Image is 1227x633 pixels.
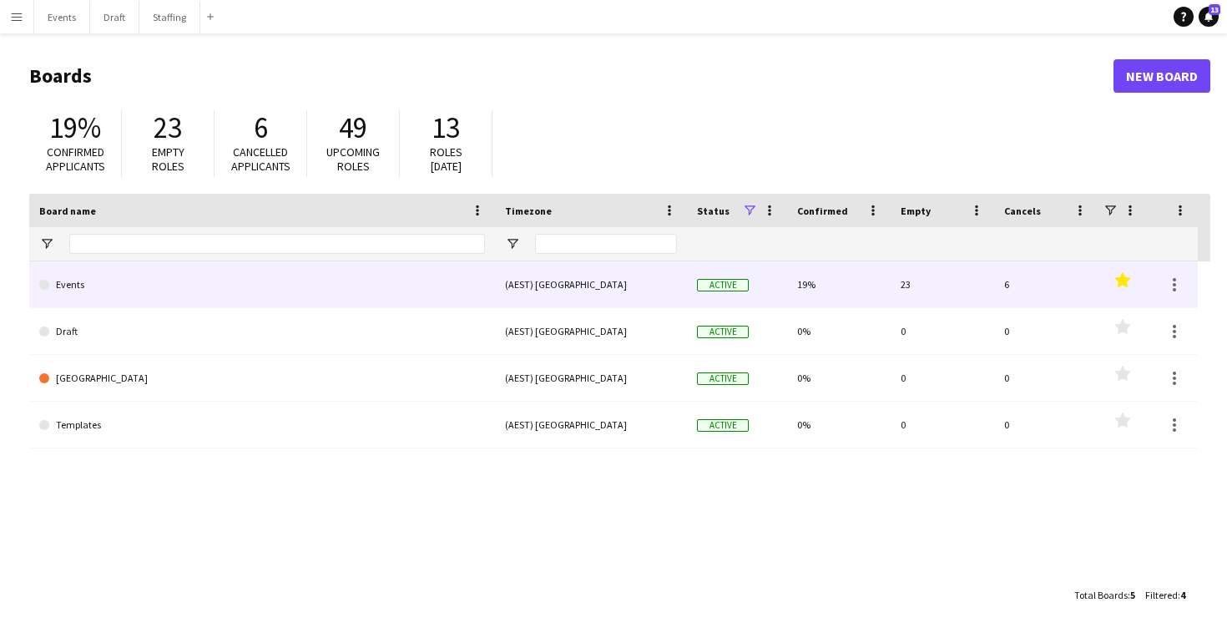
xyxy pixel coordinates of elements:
div: (AEST) [GEOGRAPHIC_DATA] [495,355,687,401]
span: Cancelled applicants [231,144,290,174]
span: 19% [49,109,101,146]
h1: Boards [29,63,1113,89]
span: Upcoming roles [326,144,380,174]
div: 0 [891,308,994,354]
span: Active [697,326,749,338]
button: Staffing [139,1,200,33]
div: 0% [787,355,891,401]
button: Draft [90,1,139,33]
a: Events [39,261,485,308]
span: 5 [1130,589,1135,601]
div: 0% [787,402,891,448]
span: Empty [901,205,931,217]
div: (AEST) [GEOGRAPHIC_DATA] [495,308,687,354]
a: 13 [1199,7,1219,27]
span: Timezone [505,205,552,217]
span: Roles [DATE] [430,144,462,174]
span: Confirmed applicants [46,144,105,174]
a: Draft [39,308,485,355]
a: Templates [39,402,485,448]
div: 0% [787,308,891,354]
div: (AEST) [GEOGRAPHIC_DATA] [495,402,687,448]
span: 23 [154,109,182,146]
div: 23 [891,261,994,307]
div: 0 [994,402,1098,448]
span: 6 [254,109,268,146]
div: : [1074,579,1135,611]
input: Timezone Filter Input [535,234,677,254]
input: Board name Filter Input [69,234,485,254]
span: 49 [339,109,367,146]
a: New Board [1113,59,1210,93]
span: Empty roles [152,144,184,174]
div: 0 [891,402,994,448]
span: Board name [39,205,96,217]
span: Filtered [1145,589,1178,601]
span: Cancels [1004,205,1041,217]
button: Open Filter Menu [39,236,54,251]
span: Status [697,205,730,217]
span: Active [697,279,749,291]
div: 0 [891,355,994,401]
button: Events [34,1,90,33]
span: Total Boards [1074,589,1128,601]
div: 19% [787,261,891,307]
div: (AEST) [GEOGRAPHIC_DATA] [495,261,687,307]
span: Active [697,372,749,385]
button: Open Filter Menu [505,236,520,251]
span: 13 [432,109,460,146]
div: 0 [994,355,1098,401]
span: 4 [1180,589,1185,601]
div: : [1145,579,1185,611]
div: 6 [994,261,1098,307]
span: 13 [1209,4,1220,15]
span: Confirmed [797,205,848,217]
a: [GEOGRAPHIC_DATA] [39,355,485,402]
div: 0 [994,308,1098,354]
span: Active [697,419,749,432]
